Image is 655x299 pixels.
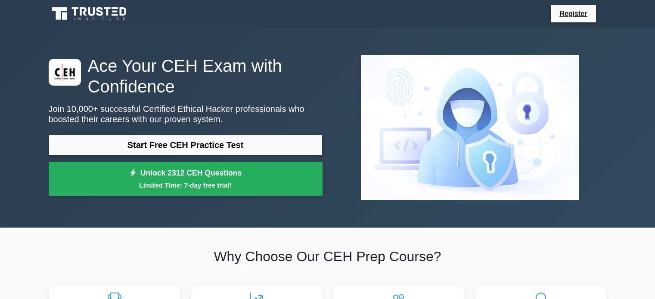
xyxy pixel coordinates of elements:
[49,135,323,155] a: Start Free CEH Practice Test
[554,8,592,19] a: Register
[49,162,323,196] a: Unlock 2312 CEH QuestionsLimited Time: 7-day free trial!
[49,248,607,265] h2: Why Choose Our CEH Prep Course?
[59,180,312,190] small: Limited Time: 7-day free trial!
[49,55,323,97] h1: Ace Your CEH Exam with Confidence
[354,48,586,207] img: Certified Ethical Hacker Preview
[49,104,323,124] p: Join 10,000+ successful Certified Ethical Hacker professionals who boosted their careers with our...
